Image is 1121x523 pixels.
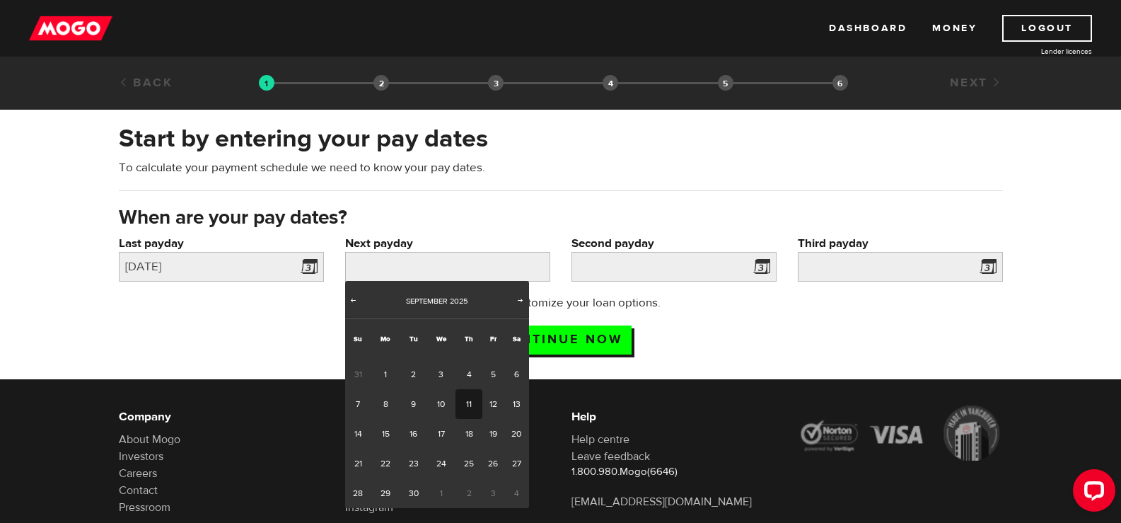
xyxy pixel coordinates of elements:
[571,408,777,425] h6: Help
[455,449,482,478] a: 25
[455,419,482,449] a: 18
[400,419,426,449] a: 16
[482,419,504,449] a: 19
[345,449,371,478] a: 21
[426,478,455,508] span: 1
[798,235,1003,252] label: Third payday
[119,235,324,252] label: Last payday
[504,360,529,389] a: 6
[490,326,632,355] input: Continue now
[410,334,418,343] span: Tuesday
[571,495,752,509] a: [EMAIL_ADDRESS][DOMAIN_NAME]
[950,75,1002,91] a: Next
[119,159,1003,176] p: To calculate your payment schedule we need to know your pay dates.
[504,419,529,449] a: 20
[371,389,400,419] a: 8
[455,360,482,389] a: 4
[1002,15,1092,42] a: Logout
[482,389,504,419] a: 12
[515,294,526,306] span: Next
[420,294,701,311] p: Next up: Customize your loan options.
[482,478,504,508] span: 3
[119,483,158,498] a: Contact
[426,419,455,449] a: 17
[119,449,163,464] a: Investors
[347,294,359,306] span: Prev
[119,408,324,425] h6: Company
[513,334,521,343] span: Saturday
[345,419,371,449] a: 14
[400,449,426,478] a: 23
[345,500,393,515] a: Instagram
[482,360,504,389] a: 5
[400,360,426,389] a: 2
[345,360,371,389] span: 31
[798,406,1003,461] img: legal-icons-92a2ffecb4d32d839781d1b4e4802d7b.png
[345,478,371,508] a: 28
[932,15,977,42] a: Money
[119,466,157,481] a: Careers
[406,296,448,306] span: September
[504,449,529,478] a: 27
[371,449,400,478] a: 22
[504,478,529,508] span: 4
[119,207,1003,229] h3: When are your pay dates?
[1062,464,1121,523] iframe: LiveChat chat widget
[119,124,1003,154] h2: Start by entering your pay dates
[482,449,504,478] a: 26
[381,334,390,343] span: Monday
[571,432,629,447] a: Help centre
[347,294,361,309] a: Prev
[450,296,467,306] span: 2025
[465,334,473,343] span: Thursday
[400,478,426,508] a: 30
[400,389,426,419] a: 9
[829,15,907,42] a: Dashboard
[986,46,1092,57] a: Lender licences
[426,449,455,478] a: 24
[504,389,529,419] a: 13
[490,334,496,343] span: Friday
[345,235,550,252] label: Next payday
[371,360,400,389] a: 1
[29,15,112,42] img: mogo_logo-11ee424be714fa7cbb0f0f49df9e16ec.png
[119,432,180,447] a: About Mogo
[119,75,173,91] a: Back
[455,389,482,419] a: 11
[371,419,400,449] a: 15
[426,360,455,389] a: 3
[571,449,650,464] a: Leave feedback
[436,334,446,343] span: Wednesday
[426,389,455,419] a: 10
[571,235,777,252] label: Second payday
[354,334,362,343] span: Sunday
[571,465,777,479] p: 1.800.980.Mogo(6646)
[119,500,170,515] a: Pressroom
[259,75,274,91] img: transparent-188c492fd9eaac0f573672f40bb141c2.gif
[455,478,482,508] span: 2
[345,389,371,419] a: 7
[513,294,528,309] a: Next
[371,478,400,508] a: 29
